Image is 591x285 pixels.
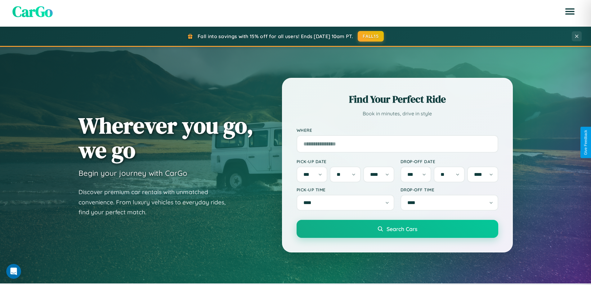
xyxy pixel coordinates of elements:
[297,109,498,118] p: Book in minutes, drive in style
[401,187,498,192] label: Drop-off Time
[198,33,353,39] span: Fall into savings with 15% off for all users! Ends [DATE] 10am PT.
[12,1,53,22] span: CarGo
[78,113,253,162] h1: Wherever you go, we go
[387,225,417,232] span: Search Cars
[297,159,394,164] label: Pick-up Date
[401,159,498,164] label: Drop-off Date
[297,127,498,133] label: Where
[6,264,21,279] iframe: Intercom live chat
[358,31,384,42] button: FALL15
[297,220,498,238] button: Search Cars
[78,187,234,217] p: Discover premium car rentals with unmatched convenience. From luxury vehicles to everyday rides, ...
[561,3,579,20] button: Open menu
[297,187,394,192] label: Pick-up Time
[78,168,187,178] h3: Begin your journey with CarGo
[584,130,588,155] div: Give Feedback
[297,92,498,106] h2: Find Your Perfect Ride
